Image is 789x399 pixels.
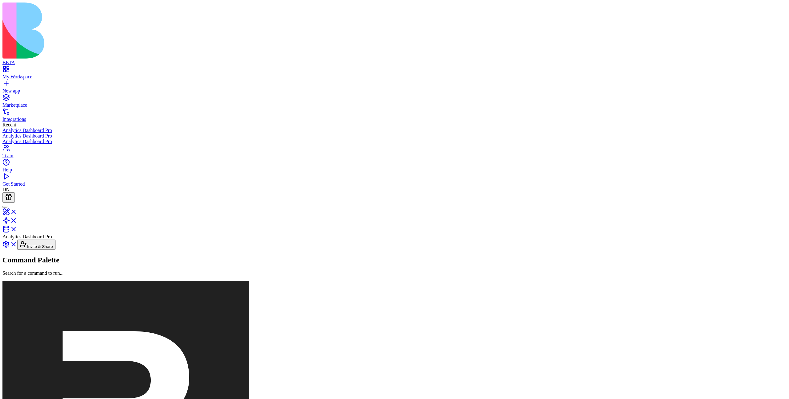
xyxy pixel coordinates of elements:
[2,60,787,65] div: BETA
[2,181,787,187] div: Get Started
[2,102,787,108] div: Marketplace
[2,234,52,239] span: Analytics Dashboard Pro
[2,88,787,94] div: New app
[2,54,787,65] a: BETA
[2,187,10,192] span: DN
[2,128,787,133] a: Analytics Dashboard Pro
[2,133,787,139] a: Analytics Dashboard Pro
[2,270,787,276] p: Search for a command to run...
[2,122,16,127] span: Recent
[2,74,787,80] div: My Workspace
[2,2,250,59] img: logo
[2,83,787,94] a: New app
[17,240,55,250] button: Invite & Share
[2,147,787,158] a: Team
[2,167,787,173] div: Help
[2,97,787,108] a: Marketplace
[2,256,787,264] h2: Command Palette
[2,139,787,144] a: Analytics Dashboard Pro
[2,153,787,158] div: Team
[2,117,787,122] div: Integrations
[2,68,787,80] a: My Workspace
[2,111,787,122] a: Integrations
[2,162,787,173] a: Help
[2,176,787,187] a: Get Started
